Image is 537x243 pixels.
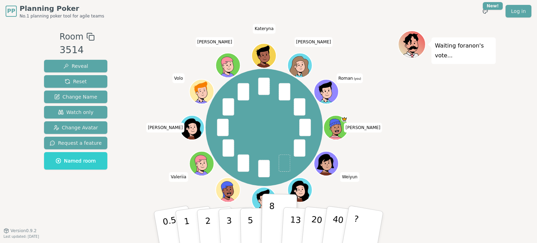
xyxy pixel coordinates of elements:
span: Named room [56,157,96,164]
span: Request a feature [50,140,102,146]
button: Change Name [44,91,107,103]
span: Version 0.9.2 [10,228,37,234]
a: Log in [506,5,531,17]
div: 3514 [59,43,94,57]
button: New! [479,5,492,17]
span: Reveal [63,63,88,70]
span: Click to change your name [344,123,382,133]
span: Click to change your name [294,37,333,47]
span: No.1 planning poker tool for agile teams [20,13,104,19]
span: PP [7,7,15,15]
span: Click to change your name [172,73,185,83]
span: Change Avatar [53,124,98,131]
span: Click to change your name [340,172,359,182]
span: Change Name [54,93,97,100]
p: Waiting for anon 's vote... [435,41,492,60]
button: Reveal [44,60,107,72]
a: PPPlanning PokerNo.1 planning poker tool for agile teams [6,3,104,19]
span: Click to change your name [169,172,188,182]
button: Version0.9.2 [3,228,37,234]
button: Watch only [44,106,107,119]
button: Request a feature [44,137,107,149]
button: Reset [44,75,107,88]
span: Click to change your name [337,73,363,83]
span: Last updated: [DATE] [3,235,39,238]
p: 8 [268,201,274,239]
button: Change Avatar [44,121,107,134]
span: Room [59,30,83,43]
span: Click to change your name [253,24,275,34]
span: Jared is the host [342,116,348,122]
span: (you) [353,77,361,80]
span: Click to change your name [146,123,185,133]
div: New! [483,2,503,10]
span: Planning Poker [20,3,104,13]
span: Reset [65,78,87,85]
button: Click to change your avatar [315,80,338,103]
span: Click to change your name [195,37,234,47]
span: Watch only [58,109,94,116]
button: Named room [44,152,107,170]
